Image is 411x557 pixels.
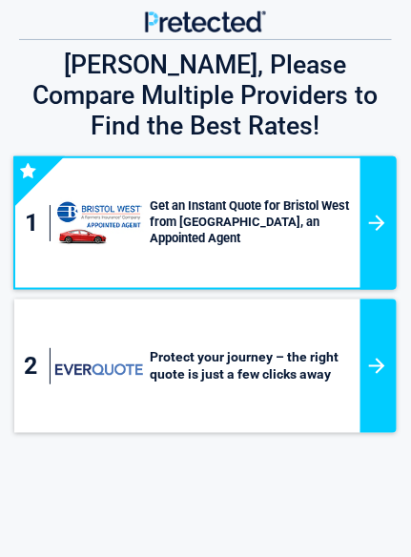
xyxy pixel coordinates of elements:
img: everquote's logo [55,363,144,375]
div: 1 [25,205,51,241]
img: Main Logo [145,10,266,32]
h3: [PERSON_NAME], Please Compare Multiple Providers to Find the Best Rates! [14,50,397,141]
h3: Protect your journey – the right quote is just a few clicks away [143,349,360,383]
div: 2 [24,348,51,384]
h3: Get an Instant Quote for Bristol West from [GEOGRAPHIC_DATA], an Appointed Agent [144,199,360,248]
img: savvy's logo [55,198,143,248]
